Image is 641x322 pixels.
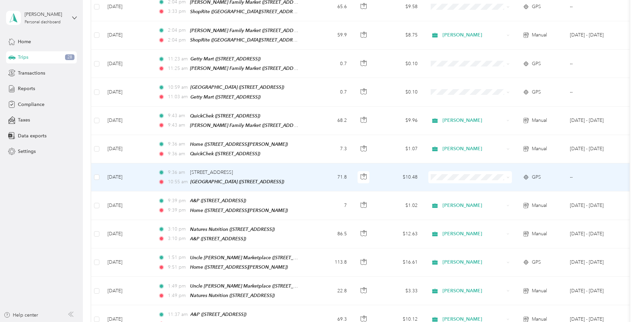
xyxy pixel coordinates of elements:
[376,220,423,248] td: $12.63
[376,21,423,50] td: $8.75
[190,293,275,298] span: Natures Nutrition ([STREET_ADDRESS])
[18,54,28,61] span: Trips
[190,37,342,43] span: ShopRite ([GEOGRAPHIC_DATA][STREET_ADDRESS][PERSON_NAME])
[442,287,504,295] span: [PERSON_NAME]
[18,148,36,155] span: Settings
[190,141,288,147] span: Home ([STREET_ADDRESS][PERSON_NAME])
[190,65,307,71] span: [PERSON_NAME] Family Market ([STREET_ADDRESS])
[564,191,626,220] td: Sep 1 - 15, 2025
[308,78,352,106] td: 0.7
[532,88,541,96] span: GPS
[168,36,187,44] span: 2:04 pm
[376,191,423,220] td: $1.02
[190,236,246,241] span: A&P ([STREET_ADDRESS])
[308,220,352,248] td: 86.5
[18,70,45,77] span: Transactions
[442,145,504,153] span: [PERSON_NAME]
[308,107,352,135] td: 68.2
[168,264,187,271] span: 9:51 pm
[190,264,288,270] span: Home ([STREET_ADDRESS][PERSON_NAME])
[168,207,187,214] span: 9:39 pm
[376,50,423,78] td: $0.10
[308,248,352,277] td: 113.8
[376,277,423,305] td: $3.33
[168,93,188,101] span: 11:03 am
[564,220,626,248] td: Sep 1 - 15, 2025
[168,84,188,91] span: 10:59 am
[190,208,288,213] span: Home ([STREET_ADDRESS][PERSON_NAME])
[168,8,187,15] span: 3:33 pm
[25,20,61,24] div: Personal dashboard
[308,163,352,191] td: 71.8
[308,191,352,220] td: 7
[376,107,423,135] td: $9.96
[18,101,44,108] span: Compliance
[190,113,260,118] span: QuickChek ([STREET_ADDRESS])
[442,259,504,266] span: [PERSON_NAME]
[603,284,641,322] iframe: Everlance-gr Chat Button Frame
[102,220,153,248] td: [DATE]
[168,122,187,129] span: 9:43 am
[102,78,153,106] td: [DATE]
[18,38,31,45] span: Home
[308,21,352,50] td: 59.9
[102,50,153,78] td: [DATE]
[168,112,187,119] span: 9:43 am
[190,312,246,317] span: A&P ([STREET_ADDRESS])
[308,277,352,305] td: 22.8
[376,78,423,106] td: $0.10
[308,135,352,163] td: 7.3
[564,21,626,50] td: Sep 1 - 15, 2025
[168,27,187,34] span: 2:04 pm
[4,312,38,319] button: Help center
[168,65,187,72] span: 11:25 am
[564,78,626,106] td: --
[168,311,188,318] span: 11:37 am
[168,292,187,299] span: 1:49 pm
[168,225,187,233] span: 3:10 pm
[532,173,541,181] span: GPS
[190,169,233,175] span: [STREET_ADDRESS]
[18,132,47,139] span: Data exports
[102,107,153,135] td: [DATE]
[532,31,547,39] span: Manual
[532,202,547,209] span: Manual
[168,55,188,63] span: 11:23 am
[532,145,547,153] span: Manual
[442,202,504,209] span: [PERSON_NAME]
[190,94,261,100] span: Getty Mart ([STREET_ADDRESS])
[564,163,626,191] td: --
[376,248,423,277] td: $16.61
[102,248,153,277] td: [DATE]
[168,283,187,290] span: 1:49 pm
[564,248,626,277] td: Sep 1 - 15, 2025
[190,226,275,232] span: Natures Nutrition ([STREET_ADDRESS])
[376,135,423,163] td: $1.07
[190,56,261,61] span: Getty Mart ([STREET_ADDRESS])
[190,198,246,203] span: A&P ([STREET_ADDRESS])
[102,135,153,163] td: [DATE]
[168,150,187,158] span: 9:36 am
[168,254,187,261] span: 1:51 pm
[102,277,153,305] td: [DATE]
[102,21,153,50] td: [DATE]
[532,230,547,238] span: Manual
[190,179,284,184] span: [GEOGRAPHIC_DATA] ([STREET_ADDRESS])
[442,117,504,124] span: [PERSON_NAME]
[25,11,67,18] div: [PERSON_NAME]
[102,191,153,220] td: [DATE]
[168,169,187,176] span: 9:36 am
[102,163,153,191] td: [DATE]
[65,54,74,60] span: 28
[168,178,188,186] span: 10:55 am
[532,117,547,124] span: Manual
[308,50,352,78] td: 0.7
[442,31,504,39] span: [PERSON_NAME]
[190,283,317,289] span: Uncle [PERSON_NAME] Marketplace ([STREET_ADDRESS])
[376,163,423,191] td: $10.48
[18,85,35,92] span: Reports
[190,84,284,90] span: [GEOGRAPHIC_DATA] ([STREET_ADDRESS])
[532,287,547,295] span: Manual
[190,123,307,128] span: [PERSON_NAME] Family Market ([STREET_ADDRESS])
